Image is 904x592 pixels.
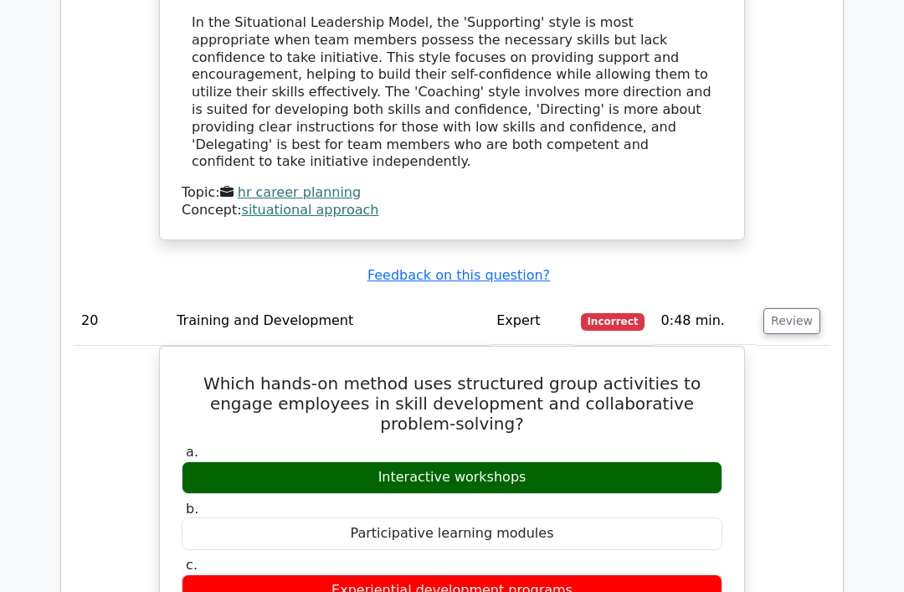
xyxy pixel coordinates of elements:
[581,313,645,330] span: Incorrect
[367,267,550,283] a: Feedback on this question?
[242,202,379,218] a: situational approach
[182,184,722,202] div: Topic:
[186,501,198,517] span: b.
[182,517,722,550] div: Participative learning modules
[182,461,722,494] div: Interactive workshops
[182,202,722,219] div: Concept:
[655,297,757,345] td: 0:48 min.
[490,297,573,345] td: Expert
[238,184,361,200] a: hr career planning
[170,297,490,345] td: Training and Development
[763,308,820,334] button: Review
[192,14,712,171] div: In the Situational Leadership Model, the 'Supporting' style is most appropriate when team members...
[186,557,198,573] span: c.
[186,444,198,460] span: a.
[180,373,724,434] h5: Which hands-on method uses structured group activities to engage employees in skill development a...
[74,297,170,345] td: 20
